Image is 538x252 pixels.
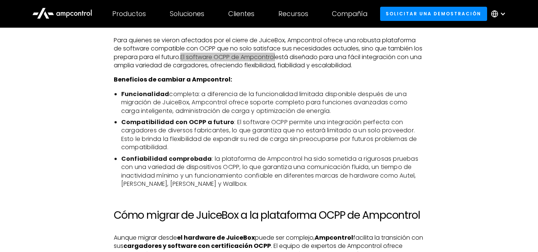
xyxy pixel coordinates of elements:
[114,36,422,61] font: Para quienes se vieron afectados por el cierre de JuiceBox, Ampcontrol ofrece una robusta platafo...
[114,233,423,250] font: facilita la transición con sus
[278,10,308,18] div: Recursos
[380,7,487,21] a: Solicitar una demostración
[177,233,255,242] font: el hardware de JuiceBox
[228,10,254,18] div: Clientes
[121,90,169,98] font: Funcionalidad
[114,233,177,242] font: Aunque migrar desde
[170,9,204,18] font: Soluciones
[121,118,234,126] font: Compatibilidad con OCPP a futuro
[332,10,367,18] div: Compañía
[278,9,308,18] font: Recursos
[169,90,199,98] font: completa
[121,118,417,151] font: : El software OCPP permite una integración perfecta con cargadores de diversos fabricantes, lo qu...
[170,10,204,18] div: Soluciones
[386,10,481,17] font: Solicitar una demostración
[255,233,315,242] font: puede ser complejo,
[112,10,146,18] div: Productos
[121,154,212,163] font: Confiabilidad comprobada
[121,90,407,115] font: : a diferencia de la funcionalidad limitada disponible después de una migración de JuiceBox, Ampc...
[315,233,353,242] font: Ampcontrol
[114,75,232,84] font: Beneficios de cambiar a Ampcontrol:
[112,9,146,18] font: Productos
[332,9,367,18] font: Compañía
[114,208,420,222] font: Cómo migrar de JuiceBox a la plataforma OCPP de Ampcontrol
[121,154,418,188] font: : la plataforma de Ampcontrol ha sido sometida a rigurosas pruebas con una variedad de dispositiv...
[114,53,422,70] font: está diseñado para una fácil integración con una amplia variedad de cargadores, ofreciendo flexib...
[228,9,254,18] font: Clientes
[123,242,271,250] font: cargadores y software con certificación OCPP
[180,53,275,61] a: El software OCPP de Ampcontrol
